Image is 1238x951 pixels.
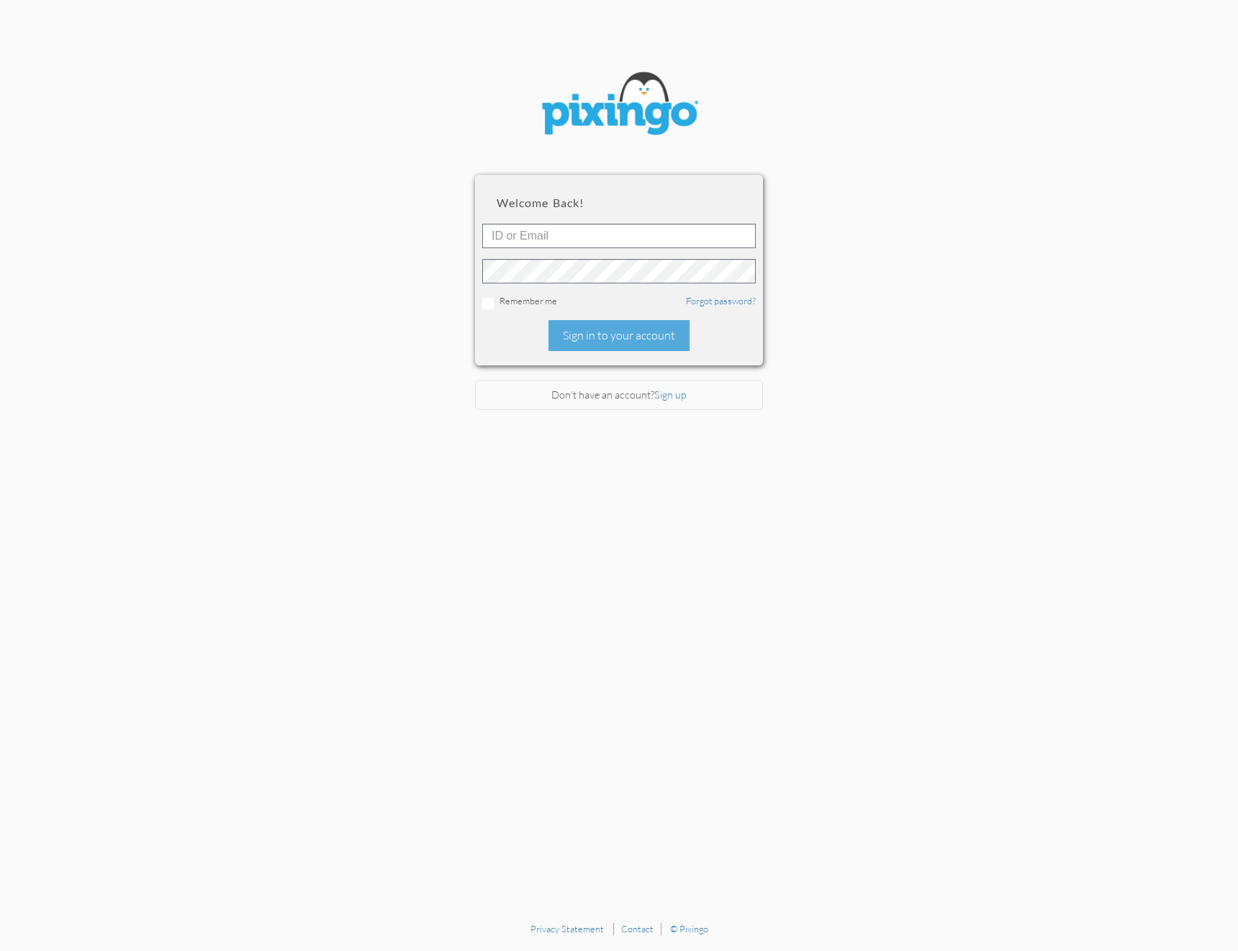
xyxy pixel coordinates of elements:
a: Sign up [654,388,687,401]
div: Remember me [482,294,756,309]
img: pixingo logo [533,65,705,146]
a: Forgot password? [686,295,756,306]
a: Contact [621,923,654,934]
input: ID or Email [482,224,756,248]
a: © Pixingo [670,923,708,934]
div: Sign in to your account [548,320,690,351]
a: Privacy Statement [530,923,604,934]
h2: Welcome back! [497,196,741,209]
div: Don't have an account? [475,380,763,411]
